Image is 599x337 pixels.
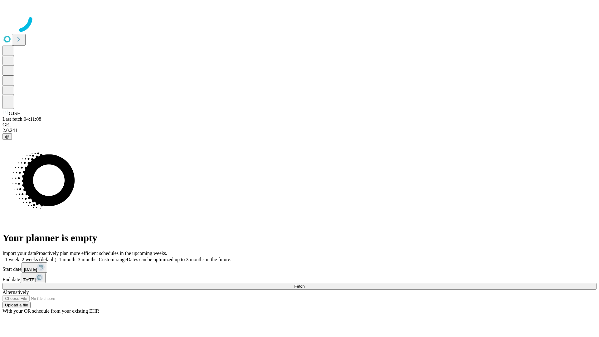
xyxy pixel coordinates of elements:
[2,273,597,283] div: End date
[22,277,36,282] span: [DATE]
[20,273,46,283] button: [DATE]
[2,251,36,256] span: Import your data
[2,116,41,122] span: Last fetch: 04:11:08
[22,257,56,262] span: 2 weeks (default)
[59,257,75,262] span: 1 month
[5,257,19,262] span: 1 week
[2,122,597,128] div: GEI
[2,133,12,140] button: @
[2,262,597,273] div: Start date
[2,290,29,295] span: Alternatively
[127,257,231,262] span: Dates can be optimized up to 3 months in the future.
[99,257,127,262] span: Custom range
[24,267,37,272] span: [DATE]
[22,262,47,273] button: [DATE]
[36,251,167,256] span: Proactively plan more efficient schedules in the upcoming weeks.
[78,257,96,262] span: 3 months
[2,308,99,314] span: With your OR schedule from your existing EHR
[2,302,31,308] button: Upload a file
[2,232,597,244] h1: Your planner is empty
[5,134,9,139] span: @
[2,128,597,133] div: 2.0.241
[294,284,304,289] span: Fetch
[9,111,21,116] span: GJSH
[2,283,597,290] button: Fetch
